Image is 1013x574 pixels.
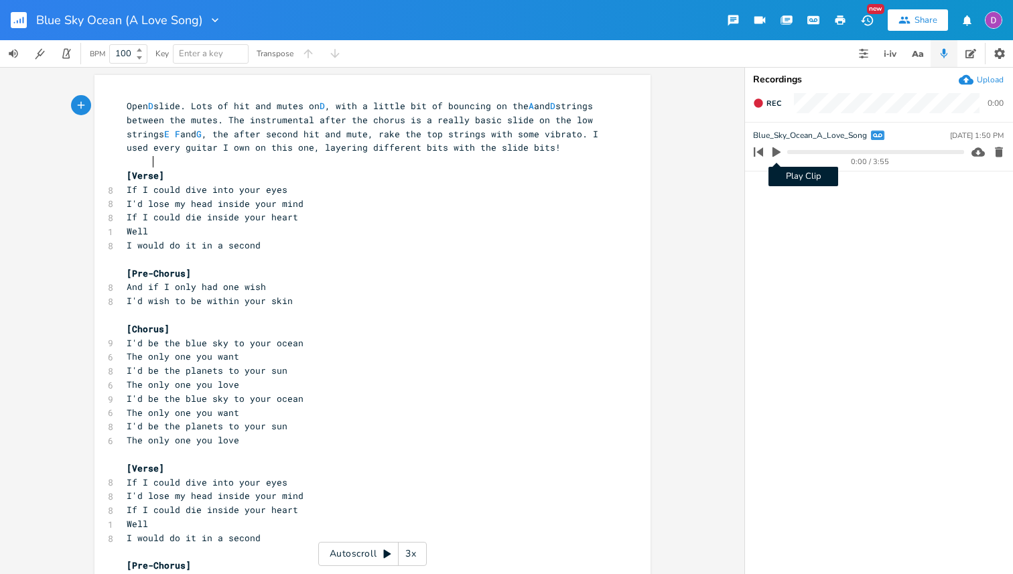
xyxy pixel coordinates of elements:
[127,211,298,223] span: If I could die inside your heart
[748,92,787,114] button: Rec
[915,14,937,26] div: Share
[854,8,880,32] button: New
[977,74,1004,85] div: Upload
[988,99,1004,107] div: 0:00
[196,128,202,140] span: G
[155,50,169,58] div: Key
[127,198,303,210] span: I'd lose my head inside your mind
[127,184,287,196] span: If I could dive into your eyes
[768,141,785,163] button: Play Clip
[36,14,203,26] span: Blue Sky Ocean (A Love Song)
[127,281,266,293] span: And if I only had one wish
[127,532,261,544] span: I would do it in a second
[127,559,191,571] span: [Pre-Chorus]
[127,420,287,432] span: I'd be the planets to your sun
[127,378,239,390] span: The only one you love
[950,132,1004,139] div: [DATE] 1:50 PM
[127,350,239,362] span: The only one you want
[399,542,423,566] div: 3x
[127,407,239,419] span: The only one you want
[175,128,180,140] span: F
[985,11,1002,29] img: Dylan
[164,128,170,140] span: E
[529,100,534,112] span: A
[776,158,964,165] div: 0:00 / 3:55
[550,100,555,112] span: D
[127,462,164,474] span: [Verse]
[179,48,223,60] span: Enter a key
[127,337,303,349] span: I'd be the blue sky to your ocean
[753,75,1005,84] div: Recordings
[766,98,781,109] span: Rec
[127,476,287,488] span: If I could dive into your eyes
[127,169,164,182] span: [Verse]
[127,239,261,251] span: I would do it in a second
[127,434,239,446] span: The only one you love
[127,225,148,237] span: Well
[867,4,884,14] div: New
[127,518,148,530] span: Well
[127,295,293,307] span: I'd wish to be within your skin
[148,100,153,112] span: D
[127,267,191,279] span: [Pre-Chorus]
[257,50,293,58] div: Transpose
[318,542,427,566] div: Autoscroll
[127,490,303,502] span: I'd lose my head inside your mind
[127,392,303,405] span: I'd be the blue sky to your ocean
[959,72,1004,87] button: Upload
[753,129,867,142] span: Blue_Sky_Ocean_A_Love_Song
[127,323,170,335] span: [Chorus]
[888,9,948,31] button: Share
[127,100,604,153] span: Open slide. Lots of hit and mutes on , with a little bit of bouncing on the and strings between t...
[127,504,298,516] span: If I could die inside your heart
[127,364,287,376] span: I'd be the planets to your sun
[90,50,105,58] div: BPM
[320,100,325,112] span: D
